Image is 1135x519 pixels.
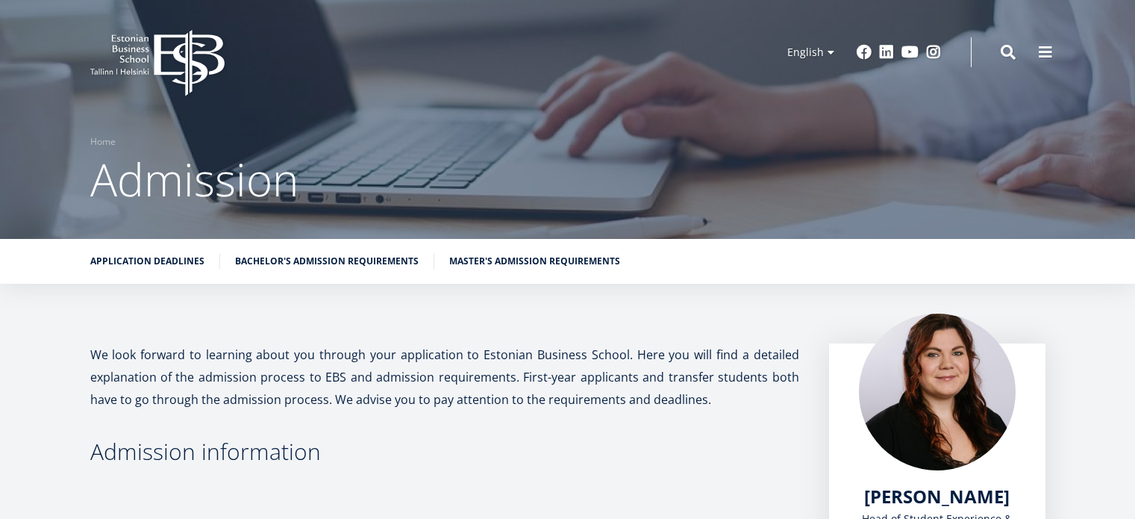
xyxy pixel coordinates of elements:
[857,45,872,60] a: Facebook
[901,45,919,60] a: Youtube
[90,149,298,210] span: Admission
[90,344,799,411] p: We look forward to learning about you through your application to Estonian Business School. Here ...
[449,254,620,269] a: Master's admission requirements
[864,485,1010,508] a: [PERSON_NAME]
[864,484,1010,509] span: [PERSON_NAME]
[90,254,204,269] a: Application deadlines
[90,134,116,149] a: Home
[90,441,799,463] h3: Admission information
[235,254,419,269] a: Bachelor's admission requirements
[859,314,1016,470] img: liina reimann
[926,45,941,60] a: Instagram
[879,45,894,60] a: Linkedin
